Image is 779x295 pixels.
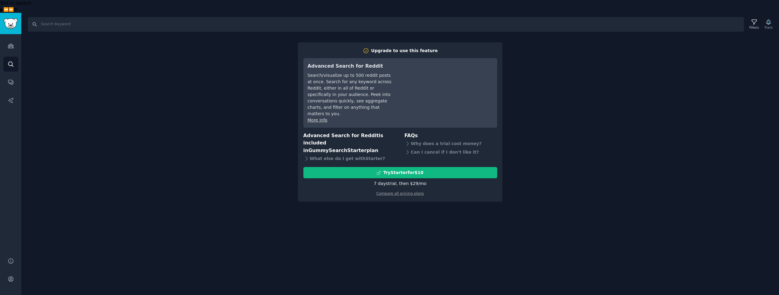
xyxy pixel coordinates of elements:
[402,62,493,108] iframe: YouTube video player
[9,6,14,13] button: Forward
[404,132,497,140] h3: FAQs
[303,167,497,178] button: TryStarterfor$10
[308,72,393,117] div: Search/visualize up to 500 reddit posts at once. Search for any keyword across Reddit, either in ...
[308,147,366,153] span: GummySearch Starter
[404,139,497,148] div: Why does a trial cost money?
[371,48,438,54] div: Upgrade to use this feature
[749,25,759,30] div: Filters
[383,169,423,176] div: Try Starter for $10
[303,154,396,163] div: What else do I get with Starter ?
[4,18,18,29] img: GummySearch logo
[404,148,497,156] div: Can I cancel if I don't like it?
[3,6,9,13] button: Previous
[303,132,396,155] h3: Advanced Search for Reddit is included in plan
[14,6,18,13] button: Settings
[374,180,427,187] div: 7 days trial, then $ 29 /mo
[308,118,327,123] a: More info
[308,62,393,70] h3: Advanced Search for Reddit
[376,191,424,196] a: Compare all pricing plans
[28,17,744,32] input: Search Keyword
